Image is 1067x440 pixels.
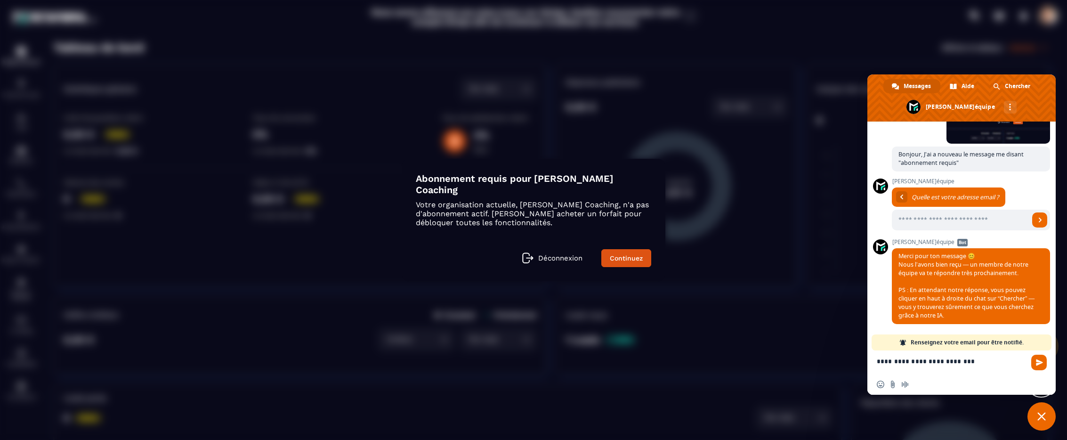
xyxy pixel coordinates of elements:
p: Déconnexion [538,254,582,262]
span: Insérer un emoji [877,381,884,388]
a: Chercher [985,79,1040,93]
span: Renseignez votre email pour être notifié. [911,334,1024,350]
input: Entrez votre adresse email... [892,210,1029,230]
span: Merci pour ton message 😊 Nous l’avons bien reçu — un membre de notre équipe va te répondre très p... [898,252,1035,319]
span: Aide [962,79,974,93]
span: [PERSON_NAME]équipe [892,239,1050,245]
a: Envoyer [1032,212,1047,228]
span: Bonjour, J'ai a nouveau le message me disant "abonnement requis" [898,150,1024,167]
a: Continuez [601,249,651,267]
p: Votre organisation actuelle, [PERSON_NAME] Coaching, n'a pas d'abonnement actif. [PERSON_NAME] ac... [416,200,651,227]
textarea: Entrez votre message... [877,350,1027,374]
a: Aide [941,79,984,93]
span: Envoyer [1031,355,1047,370]
a: Messages [883,79,940,93]
span: Envoyer un fichier [889,381,897,388]
span: Quelle est votre adresse email ? [912,193,999,201]
h4: Abonnement requis pour [PERSON_NAME] Coaching [416,173,651,196]
a: Fermer le chat [1027,402,1056,431]
a: Déconnexion [522,253,582,264]
span: [PERSON_NAME]équipe [892,178,1050,185]
span: Chercher [1005,79,1030,93]
span: Messages [904,79,931,93]
span: Message audio [901,381,909,388]
span: Bot [957,239,968,246]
